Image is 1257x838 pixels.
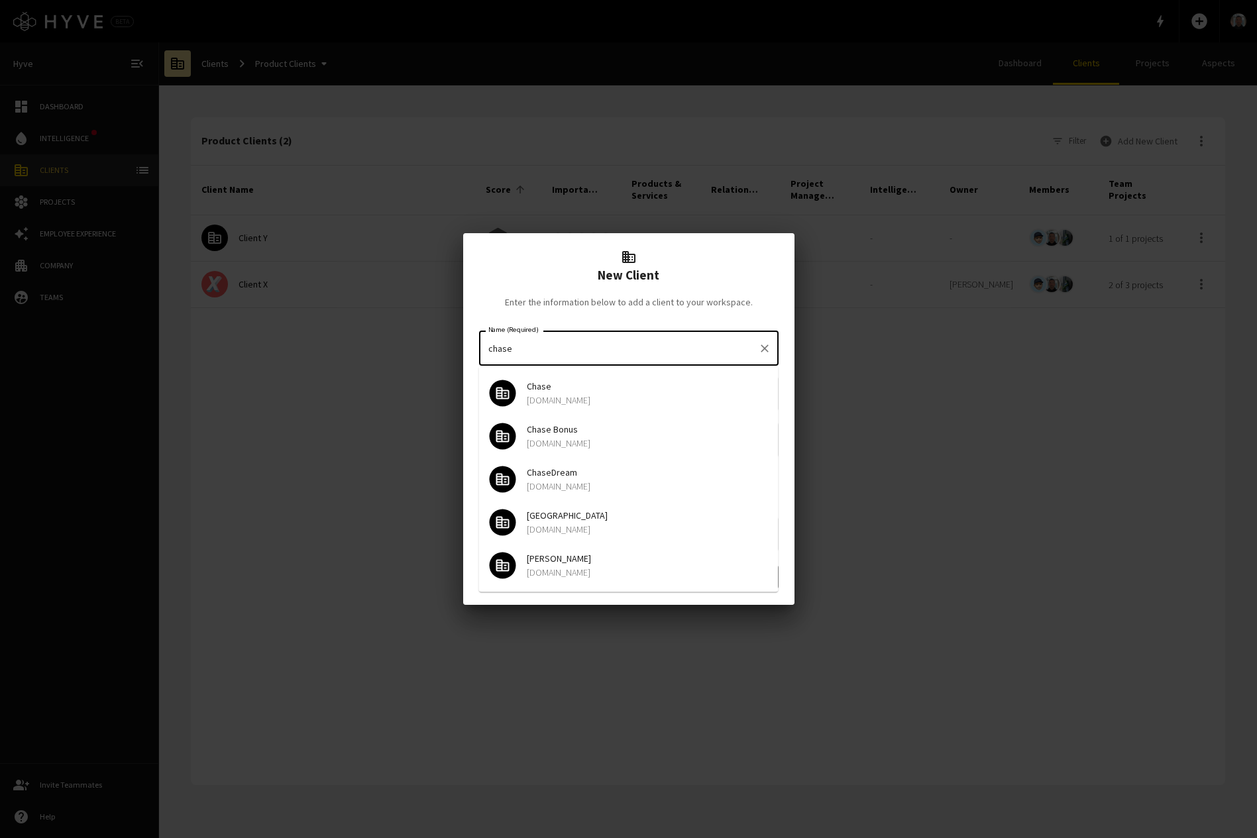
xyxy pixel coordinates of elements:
p: [DOMAIN_NAME] [527,523,768,536]
span: Chase [527,380,768,393]
p: [DOMAIN_NAME] [527,480,768,493]
span: [GEOGRAPHIC_DATA] [527,509,768,523]
span: ChaseDream [527,466,768,480]
p: [DOMAIN_NAME] [527,437,768,450]
span: Chase Bonus [527,423,768,437]
p: [DOMAIN_NAME] [527,393,768,407]
span: [PERSON_NAME] [527,552,768,566]
p: [DOMAIN_NAME] [527,566,768,579]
